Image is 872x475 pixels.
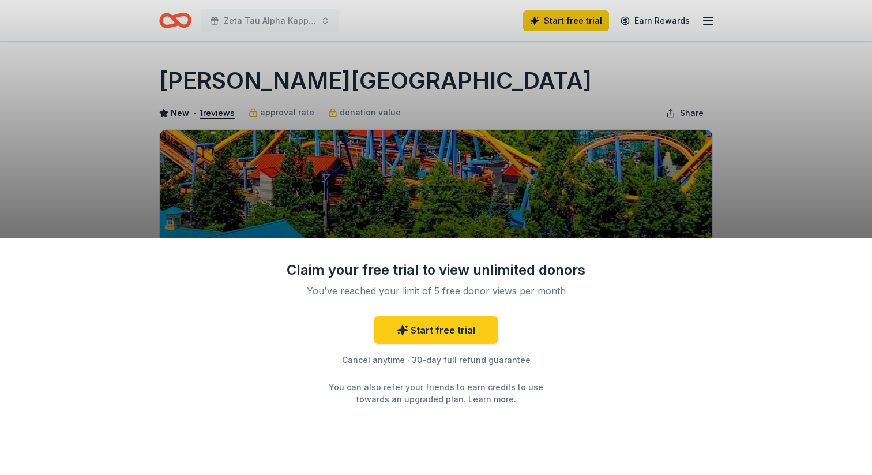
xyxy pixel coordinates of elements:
div: You can also refer your friends to earn credits to use towards an upgraded plan. . [318,381,554,405]
a: Learn more [468,393,514,405]
a: Start free trial [374,316,498,344]
div: Claim your free trial to view unlimited donors [286,261,586,279]
div: You've reached your limit of 5 free donor views per month [300,284,572,298]
div: Cancel anytime · 30-day full refund guarantee [286,353,586,367]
